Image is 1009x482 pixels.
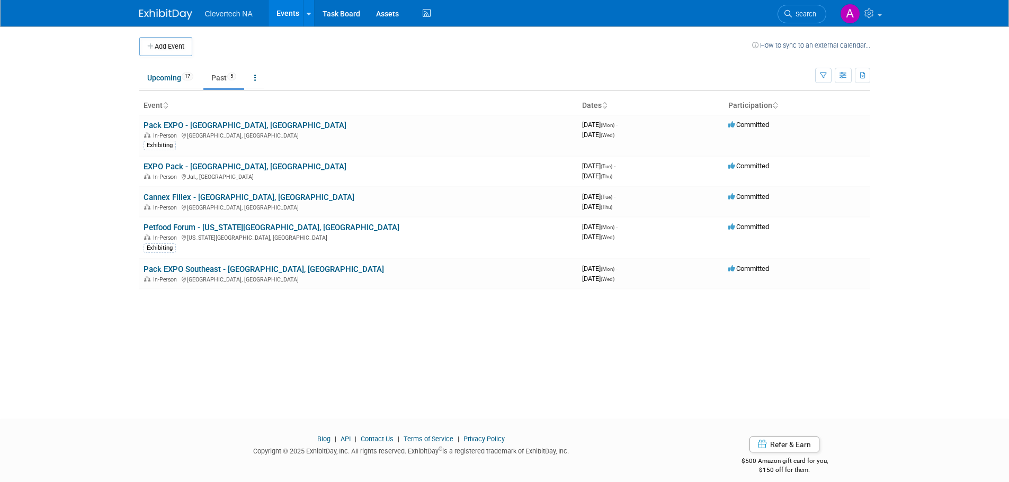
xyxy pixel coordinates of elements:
span: - [616,121,618,129]
span: Search [792,10,816,18]
div: [US_STATE][GEOGRAPHIC_DATA], [GEOGRAPHIC_DATA] [144,233,574,241]
span: Committed [728,193,769,201]
span: [DATE] [582,162,615,170]
span: | [332,435,339,443]
a: EXPO Pack - [GEOGRAPHIC_DATA], [GEOGRAPHIC_DATA] [144,162,346,171]
span: [DATE] [582,131,614,139]
span: In-Person [153,132,180,139]
span: 17 [182,72,193,80]
span: Committed [728,223,769,231]
div: Exhibiting [144,243,176,253]
a: How to sync to an external calendar... [752,41,870,49]
img: In-Person Event [144,174,150,179]
span: [DATE] [582,203,612,211]
span: | [455,435,462,443]
span: Clevertech NA [205,10,253,18]
a: Contact Us [361,435,394,443]
span: (Wed) [601,234,614,240]
a: Sort by Participation Type [772,101,778,110]
span: - [616,223,618,231]
img: Abigail Maravilla [840,4,860,24]
div: Jal., [GEOGRAPHIC_DATA] [144,172,574,180]
span: In-Person [153,174,180,180]
a: Blog [317,435,331,443]
th: Dates [578,97,724,115]
a: Terms of Service [404,435,453,443]
span: (Thu) [601,204,612,210]
sup: ® [439,446,442,452]
th: Event [139,97,578,115]
a: Cannex Fillex - [GEOGRAPHIC_DATA], [GEOGRAPHIC_DATA] [144,193,354,202]
span: | [395,435,402,443]
div: $500 Amazon gift card for you, [699,450,870,474]
th: Participation [724,97,870,115]
span: In-Person [153,276,180,283]
a: Sort by Event Name [163,101,168,110]
span: (Tue) [601,194,612,200]
img: In-Person Event [144,234,150,240]
span: (Tue) [601,163,612,169]
span: (Mon) [601,224,614,230]
span: | [352,435,359,443]
a: Privacy Policy [463,435,505,443]
span: Committed [728,265,769,272]
span: [DATE] [582,172,612,180]
span: 5 [227,72,236,80]
span: (Mon) [601,266,614,272]
span: (Mon) [601,122,614,128]
a: Pack EXPO - [GEOGRAPHIC_DATA], [GEOGRAPHIC_DATA] [144,121,346,130]
div: $150 off for them. [699,466,870,475]
span: Committed [728,121,769,129]
span: [DATE] [582,233,614,241]
img: In-Person Event [144,132,150,138]
div: [GEOGRAPHIC_DATA], [GEOGRAPHIC_DATA] [144,203,574,211]
span: - [614,193,615,201]
img: In-Person Event [144,276,150,281]
a: Search [778,5,826,23]
a: Petfood Forum - [US_STATE][GEOGRAPHIC_DATA], [GEOGRAPHIC_DATA] [144,223,399,232]
div: Exhibiting [144,141,176,150]
div: [GEOGRAPHIC_DATA], [GEOGRAPHIC_DATA] [144,275,574,283]
span: - [616,265,618,272]
img: In-Person Event [144,204,150,210]
a: Upcoming17 [139,68,201,88]
span: [DATE] [582,121,618,129]
a: API [341,435,351,443]
span: [DATE] [582,275,614,283]
span: In-Person [153,204,180,211]
span: - [614,162,615,170]
button: Add Event [139,37,192,56]
img: ExhibitDay [139,9,192,20]
span: [DATE] [582,265,618,272]
span: Committed [728,162,769,170]
span: (Thu) [601,174,612,179]
span: (Wed) [601,276,614,282]
div: Copyright © 2025 ExhibitDay, Inc. All rights reserved. ExhibitDay is a registered trademark of Ex... [139,444,684,456]
a: Past5 [203,68,244,88]
a: Pack EXPO Southeast - [GEOGRAPHIC_DATA], [GEOGRAPHIC_DATA] [144,265,384,274]
span: (Wed) [601,132,614,138]
a: Refer & Earn [749,436,819,452]
span: [DATE] [582,223,618,231]
div: [GEOGRAPHIC_DATA], [GEOGRAPHIC_DATA] [144,131,574,139]
span: [DATE] [582,193,615,201]
a: Sort by Start Date [602,101,607,110]
span: In-Person [153,234,180,241]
